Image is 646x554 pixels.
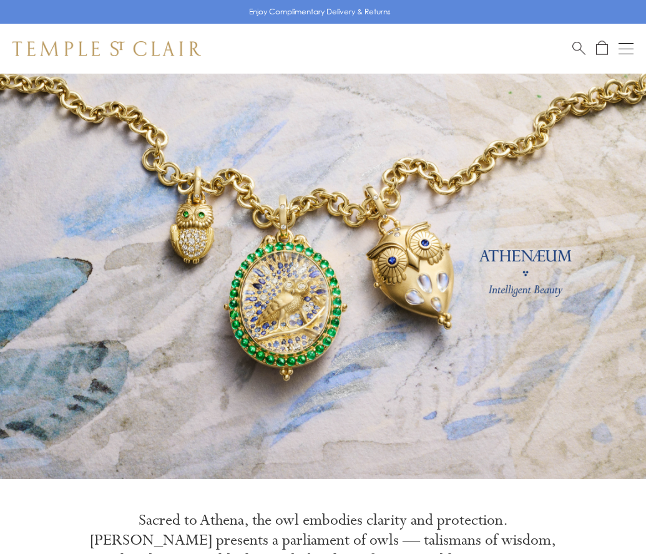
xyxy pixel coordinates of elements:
a: Open Shopping Bag [596,41,608,56]
a: Search [572,41,585,56]
img: Temple St. Clair [12,41,201,56]
button: Open navigation [619,41,634,56]
p: Enjoy Complimentary Delivery & Returns [249,6,391,18]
